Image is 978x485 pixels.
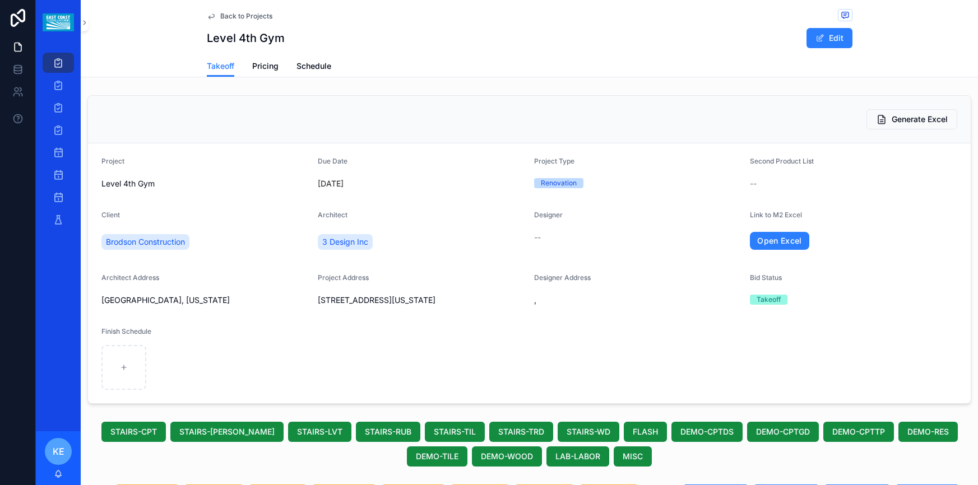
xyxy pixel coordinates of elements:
a: Schedule [296,56,331,78]
span: [GEOGRAPHIC_DATA], [US_STATE] [101,295,309,306]
button: DEMO-CPTDS [671,422,743,442]
span: Designer [534,211,563,219]
button: Generate Excel [866,109,957,129]
button: LAB-LABOR [546,446,609,467]
span: DEMO-CPTDS [680,426,734,437]
button: STAIRS-WD [558,422,619,442]
a: Pricing [252,56,279,78]
button: STAIRS-CPT [101,422,166,442]
button: Edit [806,28,852,48]
span: MISC [623,451,643,462]
a: Back to Projects [207,12,272,21]
span: Takeoff [207,60,234,72]
span: Brodson Construction [106,236,185,248]
span: STAIRS-WD [567,426,610,437]
span: Bid Status [750,273,782,282]
p: [DATE] [318,178,344,189]
span: STAIRS-CPT [110,426,157,437]
span: DEMO-WOOD [481,451,533,462]
span: DEMO-CPTGD [756,426,810,437]
div: scrollable content [36,45,81,244]
span: Client [101,211,120,219]
span: Due Date [318,157,347,165]
a: Takeoff [207,56,234,77]
span: DEMO-CPTTP [832,426,885,437]
a: 3 Design Inc [318,234,373,250]
a: Brodson Construction [101,234,189,250]
button: DEMO-CPTGD [747,422,819,442]
button: STAIRS-RUB [356,422,420,442]
span: 3 Design Inc [322,236,368,248]
span: -- [750,178,757,189]
button: STAIRS-LVT [288,422,351,442]
span: Generate Excel [892,114,948,125]
span: STAIRS-LVT [297,426,342,437]
button: STAIRS-TIL [425,422,485,442]
button: DEMO-TILE [407,446,467,467]
span: -- [534,232,541,243]
span: STAIRS-[PERSON_NAME] [179,426,275,437]
span: DEMO-RES [907,426,949,437]
button: MISC [614,446,652,467]
button: DEMO-RES [898,422,958,442]
span: Architect [318,211,347,219]
button: STAIRS-[PERSON_NAME] [170,422,284,442]
button: DEMO-WOOD [472,446,542,467]
div: Renovation [541,178,577,188]
button: STAIRS-TRD [489,422,553,442]
span: FLASH [633,426,658,437]
span: Project [101,157,124,165]
button: DEMO-CPTTP [823,422,894,442]
span: Back to Projects [220,12,272,21]
div: Takeoff [757,295,781,305]
span: STAIRS-TIL [434,426,476,437]
span: KE [53,445,64,458]
span: Project Address [318,273,369,282]
span: STAIRS-TRD [498,426,544,437]
span: Designer Address [534,273,591,282]
h1: Level 4th Gym [207,30,285,46]
span: Architect Address [101,273,159,282]
span: Level 4th Gym [101,178,309,189]
span: LAB-LABOR [555,451,600,462]
span: Pricing [252,60,279,72]
span: STAIRS-RUB [365,426,411,437]
a: Open Excel [750,232,809,250]
span: Finish Schedule [101,327,151,335]
span: , [534,295,741,306]
span: Link to M2 Excel [750,211,802,219]
img: App logo [43,13,73,31]
span: Project Type [534,157,574,165]
span: DEMO-TILE [416,451,458,462]
span: Schedule [296,60,331,72]
button: FLASH [624,422,667,442]
span: Second Product List [750,157,814,165]
span: [STREET_ADDRESS][US_STATE] [318,295,525,306]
